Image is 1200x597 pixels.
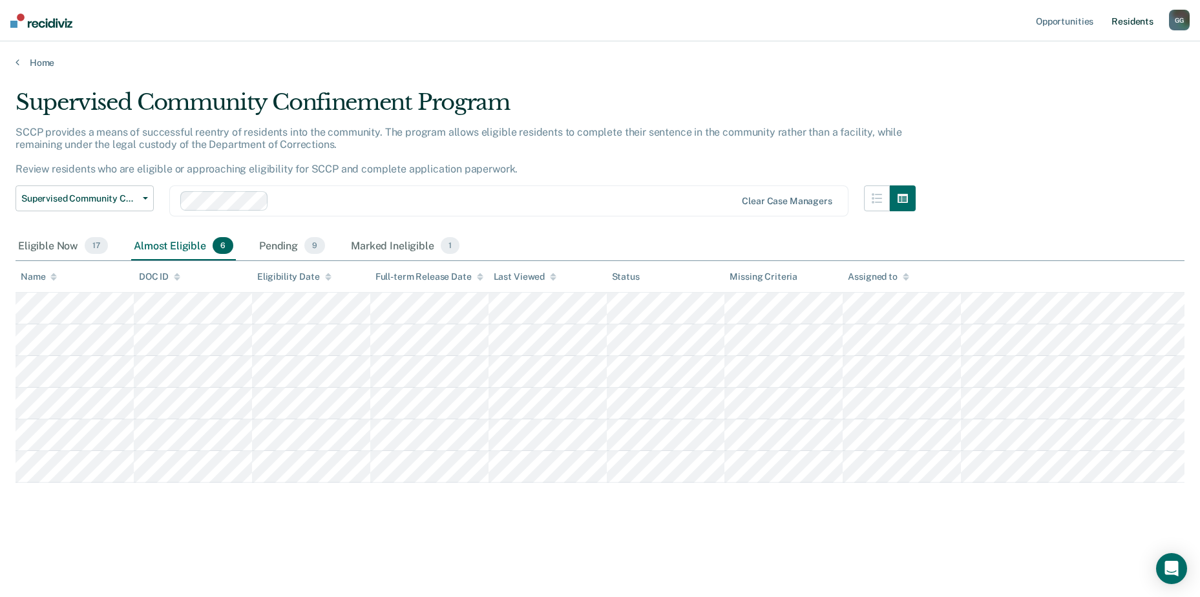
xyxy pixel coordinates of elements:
div: Status [612,271,640,282]
div: Eligibility Date [257,271,332,282]
div: G G [1169,10,1190,30]
div: Full-term Release Date [375,271,483,282]
div: Pending9 [257,232,328,260]
span: 6 [213,237,233,254]
span: 1 [441,237,459,254]
div: Last Viewed [494,271,556,282]
div: Name [21,271,57,282]
div: Eligible Now17 [16,232,111,260]
span: 9 [304,237,325,254]
div: Supervised Community Confinement Program [16,89,916,126]
div: Assigned to [848,271,909,282]
span: 17 [85,237,108,254]
div: Marked Ineligible1 [348,232,462,260]
span: Supervised Community Confinement Program [21,193,138,204]
div: Missing Criteria [730,271,797,282]
div: Open Intercom Messenger [1156,553,1187,584]
div: DOC ID [139,271,180,282]
a: Home [16,57,1184,68]
p: SCCP provides a means of successful reentry of residents into the community. The program allows e... [16,126,902,176]
div: Clear case managers [742,196,832,207]
button: GG [1169,10,1190,30]
div: Almost Eligible6 [131,232,236,260]
button: Supervised Community Confinement Program [16,185,154,211]
img: Recidiviz [10,14,72,28]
